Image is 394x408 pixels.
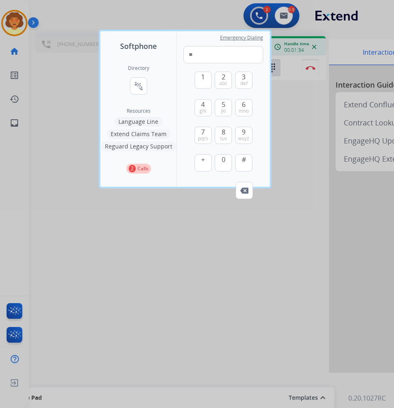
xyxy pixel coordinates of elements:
[120,40,157,52] span: Softphone
[201,155,205,165] span: +
[222,127,225,137] span: 8
[235,72,253,89] button: 3def
[215,72,232,89] button: 2abc
[222,72,225,82] span: 2
[239,108,249,114] span: mno
[240,188,248,194] img: call-button
[101,141,176,151] button: Reguard Legacy Support
[195,99,212,116] button: 4ghi
[114,117,162,127] button: Language Line
[201,100,205,109] span: 4
[222,100,225,109] span: 5
[195,154,212,172] button: +
[242,100,246,109] span: 6
[240,80,248,87] span: def
[107,129,171,139] button: Extend Claims Team
[201,127,205,137] span: 7
[198,135,208,142] span: pqrs
[221,108,226,114] span: jkl
[215,99,232,116] button: 5jkl
[242,127,246,137] span: 9
[129,165,136,172] p: 2
[215,127,232,144] button: 8tuv
[235,154,253,172] button: #
[235,99,253,116] button: 6mno
[201,72,205,82] span: 1
[195,72,212,89] button: 1
[219,80,227,87] span: abc
[238,135,249,142] span: wxyz
[199,108,206,114] span: ghi
[195,127,212,144] button: 7pqrs
[215,154,232,172] button: 0
[127,108,151,114] span: Resources
[235,127,253,144] button: 9wxyz
[134,81,144,91] mat-icon: connect_without_contact
[220,35,263,41] span: Emergency Dialing
[222,155,225,165] span: 0
[242,155,246,165] span: #
[137,165,148,172] p: Calls
[128,65,149,72] h2: Directory
[242,72,246,82] span: 3
[220,135,227,142] span: tuv
[348,393,386,403] p: 0.20.1027RC
[126,164,151,174] button: 2Calls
